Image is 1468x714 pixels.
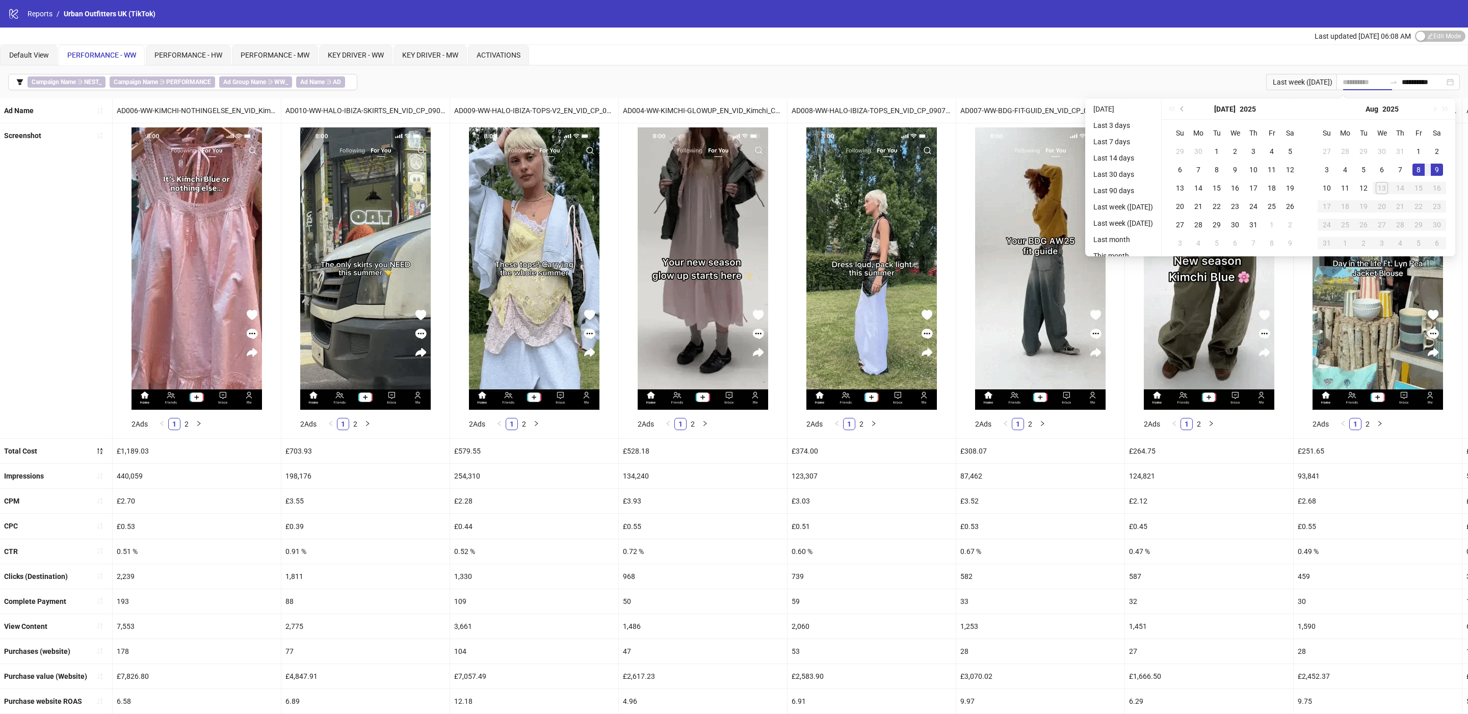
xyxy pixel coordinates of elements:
[1336,216,1354,234] td: 2025-08-25
[450,98,618,123] div: AD009-WW-HALO-IBIZA-TOPS-V2_EN_VID_CP_09072025_F_CC_SC1_None_WW
[1357,182,1370,194] div: 12
[530,418,542,430] li: Next Page
[1089,201,1157,213] li: Last week ([DATE])
[1336,161,1354,179] td: 2025-08-04
[1263,161,1281,179] td: 2025-07-11
[1354,161,1373,179] td: 2025-08-05
[402,51,458,59] span: KEY DRIVER - MW
[1174,164,1186,176] div: 6
[1321,200,1333,213] div: 17
[1229,200,1241,213] div: 23
[1247,164,1260,176] div: 10
[1431,145,1443,157] div: 2
[1284,200,1296,213] div: 26
[1208,179,1226,197] td: 2025-07-15
[9,51,49,59] span: Default View
[1193,418,1204,430] a: 2
[1354,179,1373,197] td: 2025-08-12
[687,418,698,430] a: 2
[638,127,768,410] img: Screenshot 1837174251088994
[1336,179,1354,197] td: 2025-08-11
[4,131,41,140] b: Screenshot
[181,418,192,430] a: 2
[856,418,867,430] a: 2
[1340,420,1346,427] span: left
[1189,161,1208,179] td: 2025-07-07
[8,74,357,90] button: Campaign Name ∋ NEST_Campaign Name ∋ PERFORMANCEAd Group Name ∋ WW_Ad Name ∋ AD
[1171,161,1189,179] td: 2025-07-06
[1229,182,1241,194] div: 16
[1266,182,1278,194] div: 18
[1036,418,1048,430] button: right
[806,127,937,410] img: Screenshot 1837177889058834
[1321,182,1333,194] div: 10
[1376,182,1388,194] div: 13
[96,132,103,139] span: sort-ascending
[96,547,103,554] span: sort-ascending
[1192,164,1204,176] div: 7
[1409,179,1428,197] td: 2025-08-15
[1428,124,1446,142] th: Sa
[1171,142,1189,161] td: 2025-06-29
[1189,216,1208,234] td: 2025-07-28
[1318,216,1336,234] td: 2025-08-24
[296,76,345,88] span: ∋
[1171,179,1189,197] td: 2025-07-13
[699,418,711,430] button: right
[300,78,325,86] b: Ad Name
[1318,124,1336,142] th: Su
[96,472,103,480] span: sort-ascending
[1171,234,1189,252] td: 2025-08-03
[180,418,193,430] li: 2
[1208,216,1226,234] td: 2025-07-29
[1431,219,1443,231] div: 30
[1226,124,1244,142] th: We
[1263,216,1281,234] td: 2025-08-01
[1321,219,1333,231] div: 24
[1281,161,1299,179] td: 2025-07-12
[1193,418,1205,430] li: 2
[1192,200,1204,213] div: 21
[1205,418,1217,430] li: Next Page
[1177,99,1188,119] button: Previous month (PageUp)
[1226,161,1244,179] td: 2025-07-09
[1409,197,1428,216] td: 2025-08-22
[1373,216,1391,234] td: 2025-08-27
[1281,179,1299,197] td: 2025-07-19
[1174,182,1186,194] div: 13
[1244,179,1263,197] td: 2025-07-17
[1339,182,1351,194] div: 11
[1244,161,1263,179] td: 2025-07-10
[1376,145,1388,157] div: 30
[530,418,542,430] button: right
[1376,219,1388,231] div: 27
[193,418,205,430] button: right
[1226,197,1244,216] td: 2025-07-23
[328,51,384,59] span: KEY DRIVER - WW
[1390,78,1398,86] span: to
[674,418,687,430] li: 1
[1089,103,1157,115] li: [DATE]
[1205,418,1217,430] button: right
[496,420,503,427] span: left
[28,76,106,88] span: ∋
[1350,418,1361,430] a: 1
[1244,197,1263,216] td: 2025-07-24
[1039,420,1045,427] span: right
[1318,234,1336,252] td: 2025-08-31
[1412,219,1425,231] div: 29
[1428,142,1446,161] td: 2025-08-02
[281,98,450,123] div: AD010-WW-HALO-IBIZA-SKIRTS_EN_VID_CP_09072025_F_CC_SC1_None_WW
[1263,124,1281,142] th: Fr
[1266,200,1278,213] div: 25
[96,673,103,680] span: sort-ascending
[1281,197,1299,216] td: 2025-07-26
[956,98,1124,123] div: AD007-WW-BDG-FIT-GUID_EN_VID_CP_09072025_F_CC_SC1_None_WW
[1036,418,1048,430] li: Next Page
[1012,418,1024,430] li: 1
[1247,145,1260,157] div: 3
[1089,119,1157,131] li: Last 3 days
[1211,200,1223,213] div: 22
[1357,200,1370,213] div: 19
